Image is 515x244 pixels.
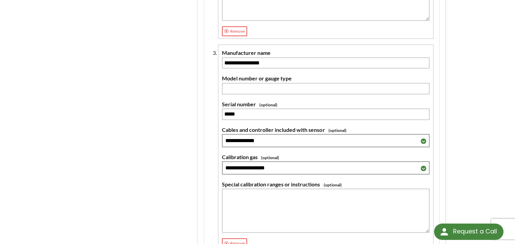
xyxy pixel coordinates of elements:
label: Calibration gas [222,153,430,162]
label: Serial number [222,100,430,109]
label: Model number or gauge type [222,74,430,83]
div: Request a Call [453,224,497,239]
img: round button [439,226,450,237]
a: Remove [222,26,247,36]
label: Manufacturer name [222,48,430,57]
label: Special calibration ranges or instructions [222,180,430,189]
div: Request a Call [434,224,503,240]
label: Cables and controller included with sensor [222,125,430,134]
